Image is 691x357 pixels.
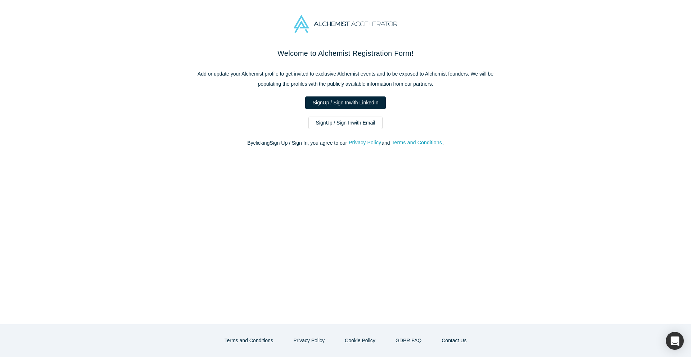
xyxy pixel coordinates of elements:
a: SignUp / Sign Inwith LinkedIn [305,96,386,109]
h2: Welcome to Alchemist Registration Form! [194,48,497,59]
button: Terms and Conditions [391,139,442,147]
img: Alchemist Accelerator Logo [294,15,397,33]
button: Cookie Policy [337,334,383,347]
a: SignUp / Sign Inwith Email [308,117,383,129]
button: Contact Us [434,334,474,347]
button: Privacy Policy [286,334,332,347]
button: Terms and Conditions [217,334,281,347]
p: Add or update your Alchemist profile to get invited to exclusive Alchemist events and to be expos... [194,69,497,89]
button: Privacy Policy [348,139,381,147]
p: By clicking Sign Up / Sign In , you agree to our and . [194,139,497,147]
a: GDPR FAQ [388,334,429,347]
